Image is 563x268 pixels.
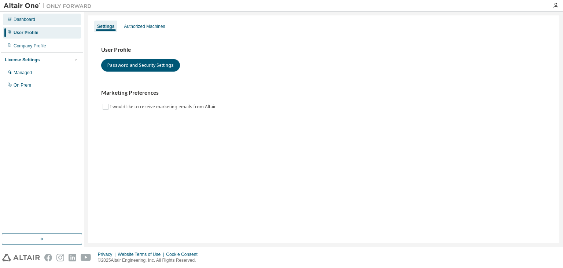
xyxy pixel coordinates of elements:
[166,251,202,257] div: Cookie Consent
[101,89,546,97] h3: Marketing Preferences
[14,70,32,76] div: Managed
[97,23,114,29] div: Settings
[81,254,91,261] img: youtube.svg
[5,57,40,63] div: License Settings
[118,251,166,257] div: Website Terms of Use
[14,82,31,88] div: On Prem
[14,43,46,49] div: Company Profile
[56,254,64,261] img: instagram.svg
[124,23,165,29] div: Authorized Machines
[110,102,217,111] label: I would like to receive marketing emails from Altair
[14,17,35,22] div: Dashboard
[101,59,180,72] button: Password and Security Settings
[69,254,76,261] img: linkedin.svg
[98,257,202,264] p: © 2025 Altair Engineering, Inc. All Rights Reserved.
[4,2,95,10] img: Altair One
[14,30,38,36] div: User Profile
[2,254,40,261] img: altair_logo.svg
[101,46,546,54] h3: User Profile
[44,254,52,261] img: facebook.svg
[98,251,118,257] div: Privacy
